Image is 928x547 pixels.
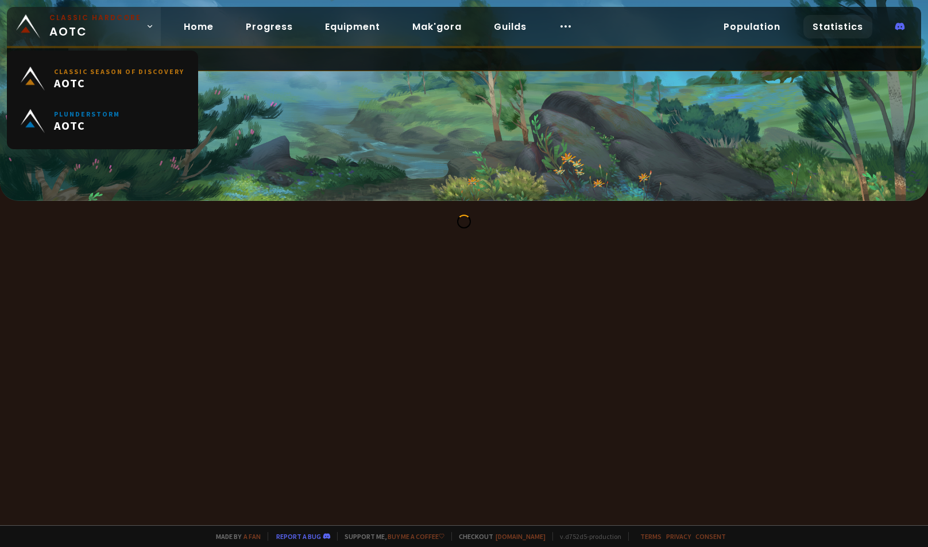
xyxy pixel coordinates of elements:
[337,532,444,541] span: Support me,
[695,532,726,541] a: Consent
[14,100,191,142] a: PlunderstormAOTC
[175,15,223,38] a: Home
[49,13,141,23] small: Classic Hardcore
[49,13,141,40] span: AOTC
[7,7,161,46] a: Classic HardcoreAOTC
[243,532,261,541] a: a fan
[276,532,321,541] a: Report a bug
[7,48,68,71] a: General
[54,67,184,76] small: Classic Season of Discovery
[388,532,444,541] a: Buy me a coffee
[803,15,872,38] a: Statistics
[451,532,546,541] span: Checkout
[54,118,120,133] span: AOTC
[640,532,662,541] a: Terms
[403,15,471,38] a: Mak'gora
[552,532,621,541] span: v. d752d5 - production
[54,110,120,118] small: Plunderstorm
[316,15,389,38] a: Equipment
[54,76,184,90] span: AOTC
[496,532,546,541] a: [DOMAIN_NAME]
[237,15,302,38] a: Progress
[714,15,790,38] a: Population
[68,48,127,71] a: Deaths
[485,15,536,38] a: Guilds
[14,57,191,100] a: Classic Season of DiscoveryAOTC
[209,532,261,541] span: Made by
[666,532,691,541] a: Privacy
